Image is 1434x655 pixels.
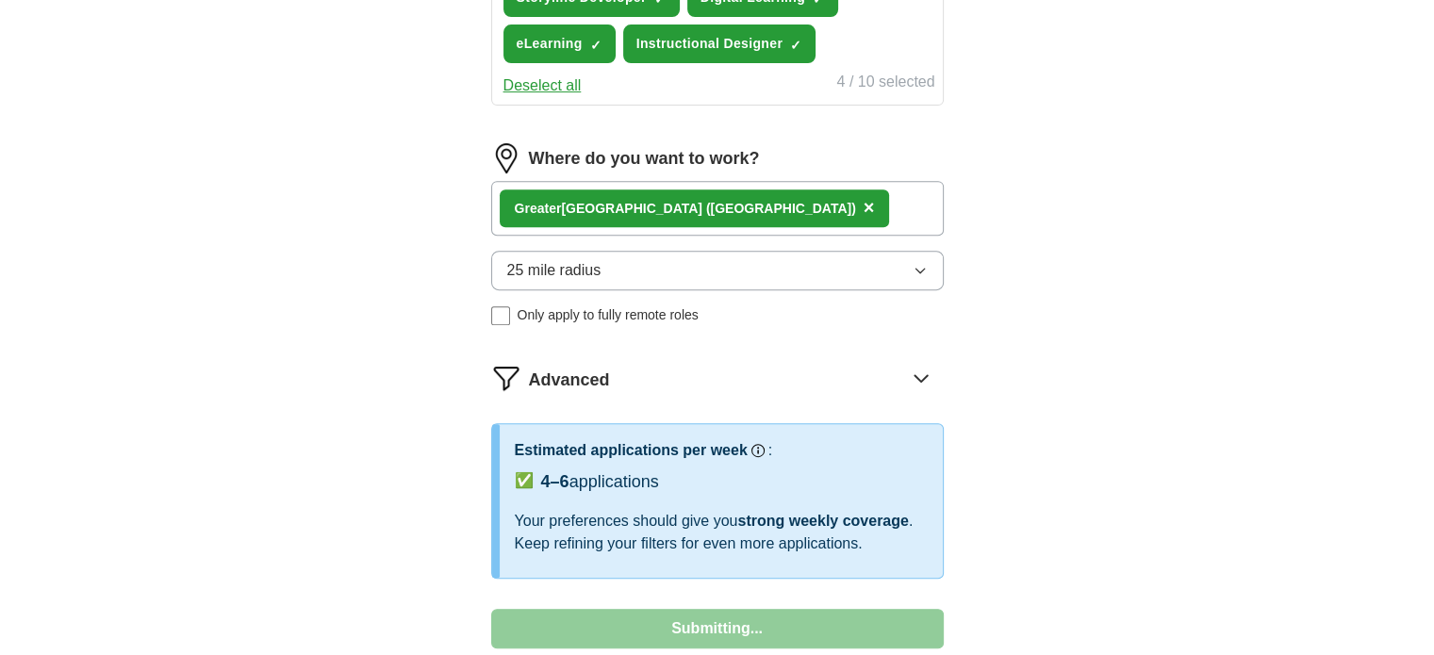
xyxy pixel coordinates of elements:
[706,201,856,216] span: ([GEOGRAPHIC_DATA])
[541,469,659,495] div: applications
[491,609,944,648] button: Submitting...
[623,25,816,63] button: Instructional Designer✓
[864,194,875,222] button: ×
[515,199,856,219] div: Greater
[515,439,748,462] h3: Estimated applications per week
[517,34,583,54] span: eLearning
[561,201,702,216] strong: [GEOGRAPHIC_DATA]
[768,439,772,462] h3: :
[836,71,934,97] div: 4 / 10 selected
[590,38,602,53] span: ✓
[636,34,783,54] span: Instructional Designer
[491,143,521,173] img: location.png
[529,146,760,172] label: Where do you want to work?
[515,510,928,555] div: Your preferences should give you . Keep refining your filters for even more applications.
[515,469,534,492] span: ✅
[541,472,569,491] span: 4–6
[491,306,510,325] input: Only apply to fully remote roles
[529,368,610,393] span: Advanced
[737,513,908,529] span: strong weekly coverage
[491,251,944,290] button: 25 mile radius
[518,305,699,325] span: Only apply to fully remote roles
[503,74,582,97] button: Deselect all
[503,25,616,63] button: eLearning✓
[507,259,602,282] span: 25 mile radius
[491,363,521,393] img: filter
[790,38,801,53] span: ✓
[864,197,875,218] span: ×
